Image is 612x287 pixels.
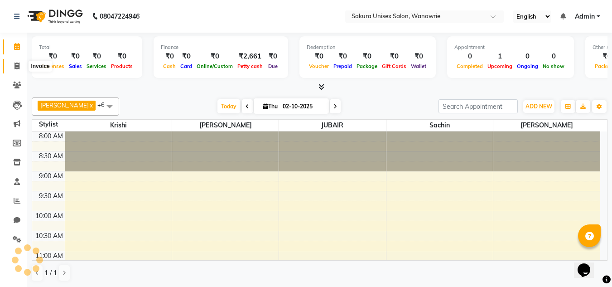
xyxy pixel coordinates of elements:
[265,51,281,62] div: ₹0
[266,63,280,69] span: Due
[161,51,178,62] div: ₹0
[100,4,140,29] b: 08047224946
[354,63,380,69] span: Package
[409,63,429,69] span: Wallet
[37,131,65,141] div: 8:00 AM
[34,211,65,221] div: 10:00 AM
[29,61,52,72] div: Invoice
[454,51,485,62] div: 0
[84,51,109,62] div: ₹0
[37,151,65,161] div: 8:30 AM
[515,63,540,69] span: Ongoing
[34,231,65,241] div: 10:30 AM
[39,51,67,62] div: ₹0
[67,63,84,69] span: Sales
[161,63,178,69] span: Cash
[44,268,57,278] span: 1 / 1
[454,44,567,51] div: Appointment
[34,251,65,261] div: 11:00 AM
[409,51,429,62] div: ₹0
[65,120,172,131] span: krishi
[194,63,235,69] span: Online/Custom
[279,120,386,131] span: JUBAIR
[97,101,111,108] span: +6
[380,51,409,62] div: ₹0
[574,251,603,278] iframe: chat widget
[172,120,279,131] span: [PERSON_NAME]
[109,51,135,62] div: ₹0
[40,102,89,109] span: [PERSON_NAME]
[485,63,515,69] span: Upcoming
[307,63,331,69] span: Voucher
[540,51,567,62] div: 0
[178,51,194,62] div: ₹0
[515,51,540,62] div: 0
[217,99,240,113] span: Today
[575,12,595,21] span: Admin
[331,63,354,69] span: Prepaid
[493,120,600,131] span: [PERSON_NAME]
[161,44,281,51] div: Finance
[525,103,552,110] span: ADD NEW
[39,44,135,51] div: Total
[89,102,93,109] a: x
[84,63,109,69] span: Services
[307,51,331,62] div: ₹0
[439,99,518,113] input: Search Appointment
[67,51,84,62] div: ₹0
[37,191,65,201] div: 9:30 AM
[485,51,515,62] div: 1
[23,4,85,29] img: logo
[37,171,65,181] div: 9:00 AM
[109,63,135,69] span: Products
[386,120,493,131] span: sachin
[178,63,194,69] span: Card
[235,63,265,69] span: Petty cash
[235,51,265,62] div: ₹2,661
[331,51,354,62] div: ₹0
[194,51,235,62] div: ₹0
[454,63,485,69] span: Completed
[307,44,429,51] div: Redemption
[280,100,325,113] input: 2025-10-02
[523,100,554,113] button: ADD NEW
[261,103,280,110] span: Thu
[540,63,567,69] span: No show
[354,51,380,62] div: ₹0
[380,63,409,69] span: Gift Cards
[32,120,65,129] div: Stylist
